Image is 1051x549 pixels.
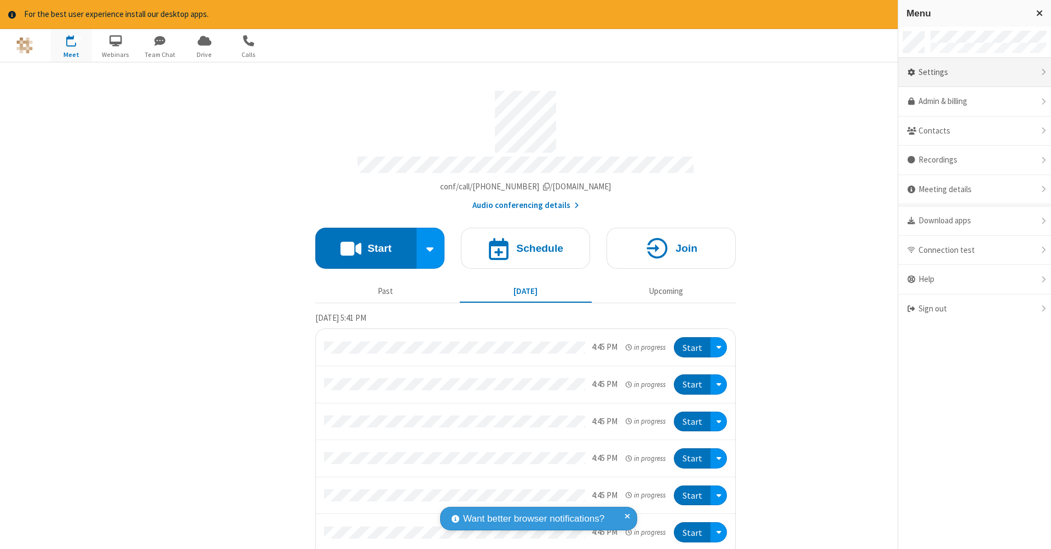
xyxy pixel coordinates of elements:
div: Open menu [711,374,727,395]
button: Logo [4,29,45,62]
button: Start [315,228,417,269]
div: Open menu [711,337,727,357]
div: Open menu [711,412,727,432]
div: 8 [74,35,81,43]
button: Upcoming [600,281,732,302]
div: 4:45 PM [592,341,617,354]
div: For the best user experience install our desktop apps. [24,8,961,21]
div: Meeting details [898,175,1051,205]
button: Start [674,522,711,542]
button: Copy my meeting room linkCopy my meeting room link [440,181,611,193]
div: Start conference options [417,228,445,269]
button: Start [674,486,711,506]
em: in progress [626,490,666,500]
a: Admin & billing [898,87,1051,117]
button: Start [674,448,711,469]
button: [DATE] [460,281,592,302]
em: in progress [626,453,666,464]
div: 4:45 PM [592,452,617,465]
span: Team Chat [140,50,181,60]
span: Calls [228,50,269,60]
em: in progress [626,416,666,426]
em: in progress [626,379,666,390]
em: in progress [626,342,666,352]
div: Contacts [898,117,1051,146]
div: Open menu [711,522,727,542]
div: Open menu [711,486,727,506]
div: Connection test [898,236,1051,265]
button: Start [674,337,711,357]
section: Account details [315,83,736,211]
div: Settings [898,58,1051,88]
div: Download apps [898,206,1051,236]
span: Copy my meeting room link [440,181,611,192]
h4: Schedule [516,243,563,253]
button: Audio conferencing details [472,199,579,212]
div: Help [898,265,1051,294]
h4: Join [675,243,697,253]
div: Sign out [898,294,1051,323]
span: Webinars [95,50,136,60]
h3: Menu [906,8,1026,19]
span: [DATE] 5:41 PM [315,313,366,323]
span: Drive [184,50,225,60]
div: 4:45 PM [592,378,617,391]
div: Open menu [897,29,1051,62]
div: 4:45 PM [592,489,617,502]
button: Schedule [461,228,590,269]
div: Open menu [711,448,727,469]
div: Recordings [898,146,1051,175]
em: in progress [626,527,666,538]
button: Start [674,412,711,432]
div: 4:45 PM [592,415,617,428]
button: Start [674,374,711,395]
h4: Start [367,243,391,253]
img: QA Selenium DO NOT DELETE OR CHANGE [16,37,33,54]
span: Want better browser notifications? [463,512,604,526]
button: Join [607,228,736,269]
span: Meet [51,50,92,60]
button: Past [320,281,452,302]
